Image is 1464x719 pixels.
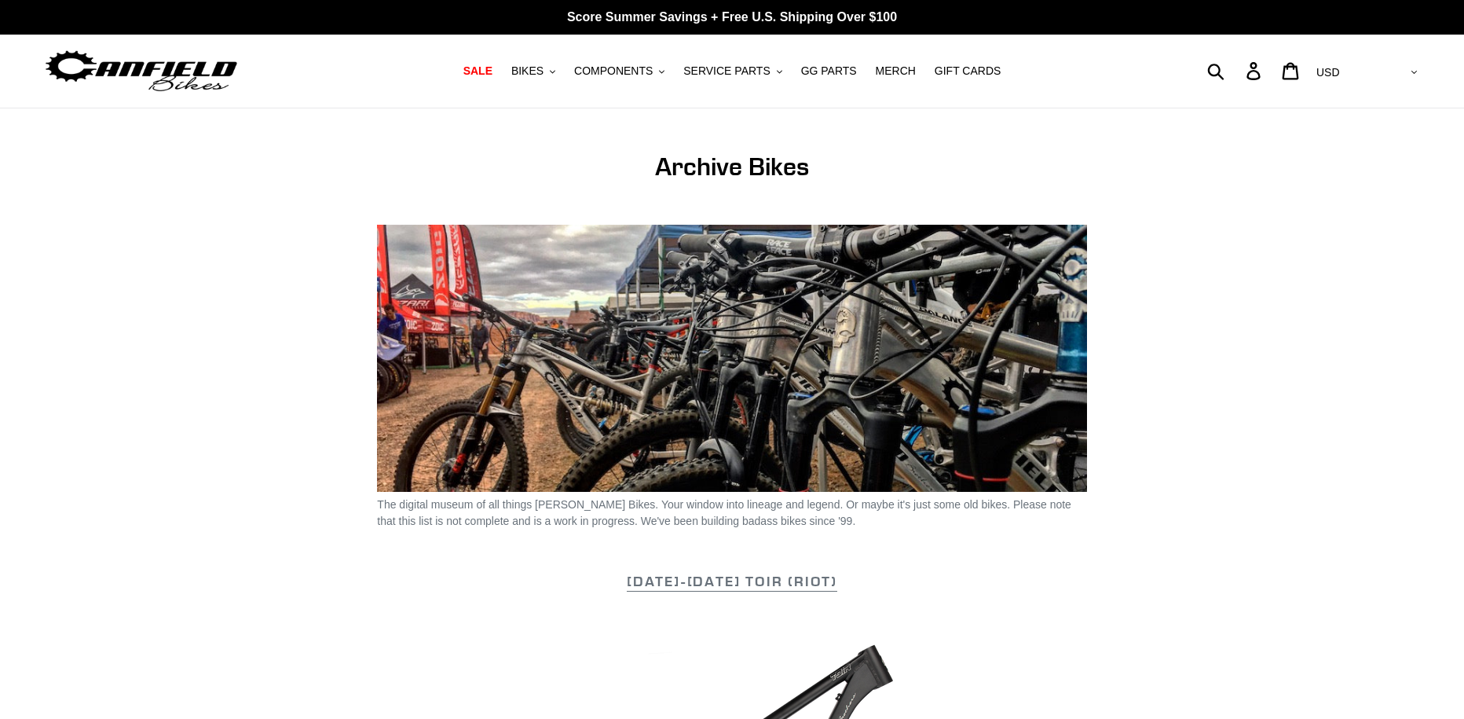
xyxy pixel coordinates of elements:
span: GIFT CARDS [935,64,1001,78]
p: The digital museum of all things [PERSON_NAME] Bikes. Your window into lineage and legend. Or may... [377,497,1086,530]
button: BIKES [503,61,563,82]
a: GG PARTS [793,61,865,82]
button: COMPONENTS [566,61,672,82]
span: GG PARTS [801,64,857,78]
h1: Archive Bikes [377,152,1086,182]
a: GIFT CARDS [927,61,1009,82]
span: MERCH [876,64,916,78]
span: SALE [463,64,492,78]
a: MERCH [868,61,924,82]
span: BIKES [511,64,544,78]
input: Search [1216,53,1256,88]
a: [DATE]-[DATE] Toir (Riot) [627,572,837,592]
a: SALE [456,61,500,82]
img: Canfield-Bikes-Demo.jpg [377,225,1086,492]
button: SERVICE PARTS [675,61,789,82]
img: Canfield Bikes [43,46,240,96]
span: COMPONENTS [574,64,653,78]
span: SERVICE PARTS [683,64,770,78]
